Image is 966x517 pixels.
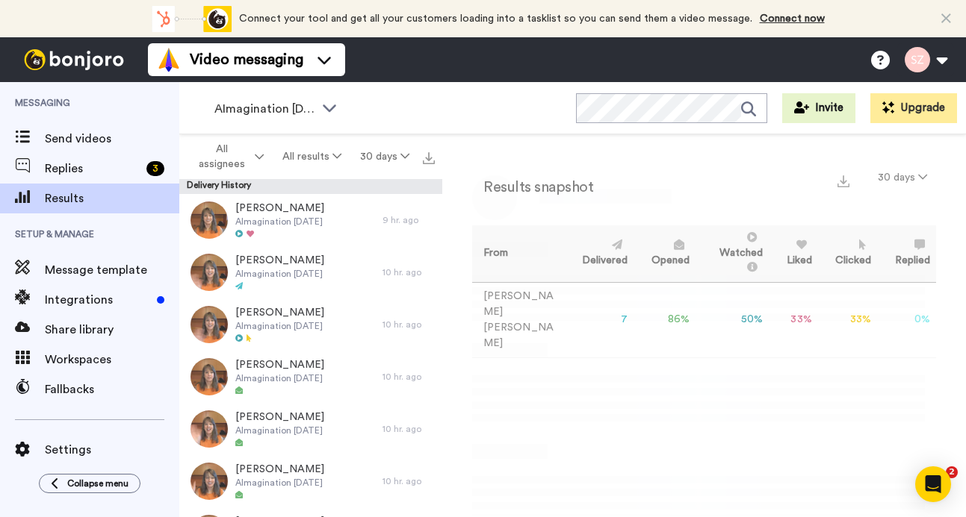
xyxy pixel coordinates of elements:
[696,225,769,282] th: Watched
[191,306,228,343] img: 6399e3c4-d876-421e-acc5-cbeb97c14e3c-thumb.jpg
[45,380,179,398] span: Fallbacks
[146,161,164,176] div: 3
[870,93,957,123] button: Upgrade
[45,441,179,459] span: Settings
[235,462,324,477] span: [PERSON_NAME]
[837,175,849,187] img: export.svg
[869,164,936,191] button: 30 days
[423,152,435,164] img: export.svg
[45,261,179,279] span: Message template
[191,410,228,448] img: 2b32425d-2fa0-4b6e-94d2-21fc572a7f66-thumb.jpg
[179,403,442,455] a: [PERSON_NAME]AImagination [DATE]10 hr. ago
[191,142,252,172] span: All assignees
[565,225,634,282] th: Delivered
[877,225,936,282] th: Replied
[45,321,179,339] span: Share library
[235,305,324,320] span: [PERSON_NAME]
[45,351,179,369] span: Workspaces
[191,358,228,395] img: 89890976-83c7-45d7-a1ef-9ead947c8d0a-thumb.jpg
[18,49,130,70] img: bj-logo-header-white.svg
[191,201,228,239] img: 909dd206-10d9-4d6d-a86b-d09837ab47d2-thumb.jpg
[769,225,818,282] th: Liked
[769,282,818,357] td: 33 %
[818,225,878,282] th: Clicked
[383,371,435,383] div: 10 hr. ago
[45,160,140,178] span: Replies
[45,291,151,309] span: Integrations
[818,282,878,357] td: 33 %
[179,194,442,246] a: [PERSON_NAME]AImagination [DATE]9 hr. ago
[191,254,228,291] img: 8e2efd66-c6c8-416a-be76-9dcd7a5e2409-thumb.jpg
[418,145,439,168] button: Export all results that match these filters now.
[472,282,565,357] td: [PERSON_NAME] [PERSON_NAME]
[565,282,634,357] td: 7
[782,93,855,123] button: Invite
[273,143,351,170] button: All results
[191,463,228,500] img: 04bc3d5b-1434-449b-87a8-881fb1599cad-thumb.jpg
[39,474,140,493] button: Collapse menu
[696,282,769,357] td: 50 %
[383,214,435,226] div: 9 hr. ago
[190,49,303,70] span: Video messaging
[472,179,593,195] h2: Results snapshot
[179,246,442,298] a: [PERSON_NAME]AImagination [DATE]10 hr. ago
[383,266,435,278] div: 10 hr. ago
[634,282,696,357] td: 86 %
[179,179,442,194] div: Delivery History
[350,143,418,170] button: 30 days
[634,225,696,282] th: Opened
[149,6,232,32] div: animation
[235,268,324,280] span: AImagination [DATE]
[877,282,936,357] td: 0 %
[235,253,324,268] span: [PERSON_NAME]
[239,13,752,24] span: Connect your tool and get all your customers loading into a tasklist so you can send them a video...
[833,169,854,191] button: Export a summary of each team member’s results that match this filter now.
[383,423,435,435] div: 10 hr. ago
[235,320,324,332] span: AImagination [DATE]
[157,48,181,72] img: vm-color.svg
[472,225,565,282] th: From
[235,372,324,384] span: AImagination [DATE]
[235,357,324,372] span: [PERSON_NAME]
[235,477,324,489] span: AImagination [DATE]
[235,216,324,228] span: AImagination [DATE]
[235,424,324,436] span: AImagination [DATE]
[179,298,442,351] a: [PERSON_NAME]AImagination [DATE]10 hr. ago
[235,201,324,216] span: [PERSON_NAME]
[179,455,442,507] a: [PERSON_NAME]AImagination [DATE]10 hr. ago
[45,130,179,148] span: Send videos
[67,477,129,489] span: Collapse menu
[45,189,179,207] span: Results
[182,136,273,178] button: All assignees
[383,319,435,330] div: 10 hr. ago
[235,410,324,424] span: [PERSON_NAME]
[946,466,958,478] span: 2
[214,100,315,118] span: AImagination [DATE] Reminder
[179,351,442,403] a: [PERSON_NAME]AImagination [DATE]10 hr. ago
[915,466,951,502] div: Open Intercom Messenger
[383,475,435,487] div: 10 hr. ago
[760,13,825,24] a: Connect now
